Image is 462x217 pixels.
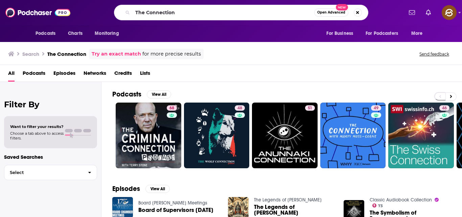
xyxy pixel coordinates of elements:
span: Logged in as hey85204 [442,5,457,20]
h3: The Connection [47,51,86,57]
a: Board Chambers Meetings [138,200,207,206]
a: 49 [371,105,381,111]
a: 48 [235,105,245,111]
h2: Podcasts [112,90,141,99]
a: Classic Audiobook Collection [370,197,432,203]
button: Send feedback [417,51,451,57]
button: View All [145,185,170,193]
span: More [411,29,423,38]
input: Search podcasts, credits, & more... [133,7,314,18]
a: The Legends of Charlemagne [254,204,336,216]
span: The Legends of [PERSON_NAME] [254,204,336,216]
a: Charts [64,27,87,40]
span: 48 [237,105,242,112]
h3: Search [22,51,39,57]
h2: Episodes [112,185,140,193]
a: Show notifications dropdown [406,7,418,18]
span: Want to filter your results? [10,124,64,129]
span: For Podcasters [366,29,398,38]
a: Credits [114,68,132,82]
span: Charts [68,29,83,38]
span: Open Advanced [317,11,345,14]
a: 46 [439,105,449,111]
a: Board of Supervisors 6/4/25 [138,207,213,213]
button: Show profile menu [442,5,457,20]
span: New [336,4,348,10]
a: The Legends of Charlemagne [254,197,322,203]
span: Board of Supervisors [DATE] [138,207,213,213]
a: EpisodesView All [112,185,170,193]
button: View All [147,90,171,99]
button: open menu [407,27,431,40]
div: Search podcasts, credits, & more... [114,5,368,20]
span: 49 [374,105,378,112]
img: Podchaser - Follow, Share and Rate Podcasts [5,6,70,19]
a: 73 [372,203,383,208]
span: For Business [326,29,353,38]
span: Monitoring [95,29,119,38]
a: 68 [167,105,177,111]
span: Choose a tab above to access filters. [10,131,64,140]
span: 51 [308,105,312,112]
a: 51 [305,105,315,111]
span: for more precise results [142,50,201,58]
a: PodcastsView All [112,90,171,99]
a: Try an exact match [92,50,141,58]
a: All [8,68,15,82]
a: 48 [184,103,250,168]
a: Podcasts [23,68,45,82]
img: User Profile [442,5,457,20]
span: Select [4,170,83,175]
button: open menu [90,27,128,40]
p: Saved Searches [4,154,97,160]
span: 68 [169,105,174,112]
a: Episodes [53,68,75,82]
a: Networks [84,68,106,82]
button: open menu [31,27,64,40]
a: 51 [252,103,318,168]
span: Podcasts [36,29,55,38]
a: 49 [320,103,386,168]
button: open menu [361,27,408,40]
a: 68 [116,103,181,168]
h2: Filter By [4,100,97,109]
a: Lists [140,68,150,82]
button: Open AdvancedNew [314,8,348,17]
span: 73 [378,204,383,208]
a: 46 [388,103,454,168]
button: open menu [322,27,362,40]
span: 46 [442,105,447,112]
a: Show notifications dropdown [423,7,434,18]
button: Select [4,165,97,180]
